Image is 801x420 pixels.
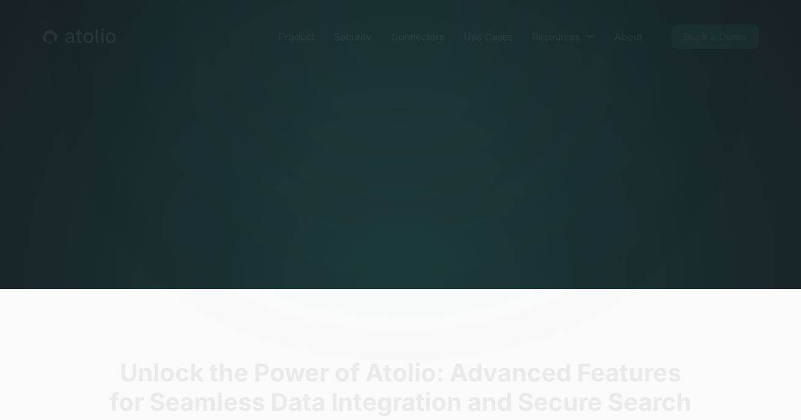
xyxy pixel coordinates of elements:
div: Resources [523,24,605,49]
a: home [43,29,116,45]
a: Connectors [381,24,454,49]
a: About [605,24,652,49]
div: Resources [532,29,580,44]
a: Security [324,24,381,49]
h2: Unlock the Power of Atolio: Advanced Features for Seamless Data Integration and Secure Search [40,358,761,417]
a: Book a Demo [671,24,759,49]
a: Use Cases [454,24,523,49]
a: Product [269,24,324,49]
